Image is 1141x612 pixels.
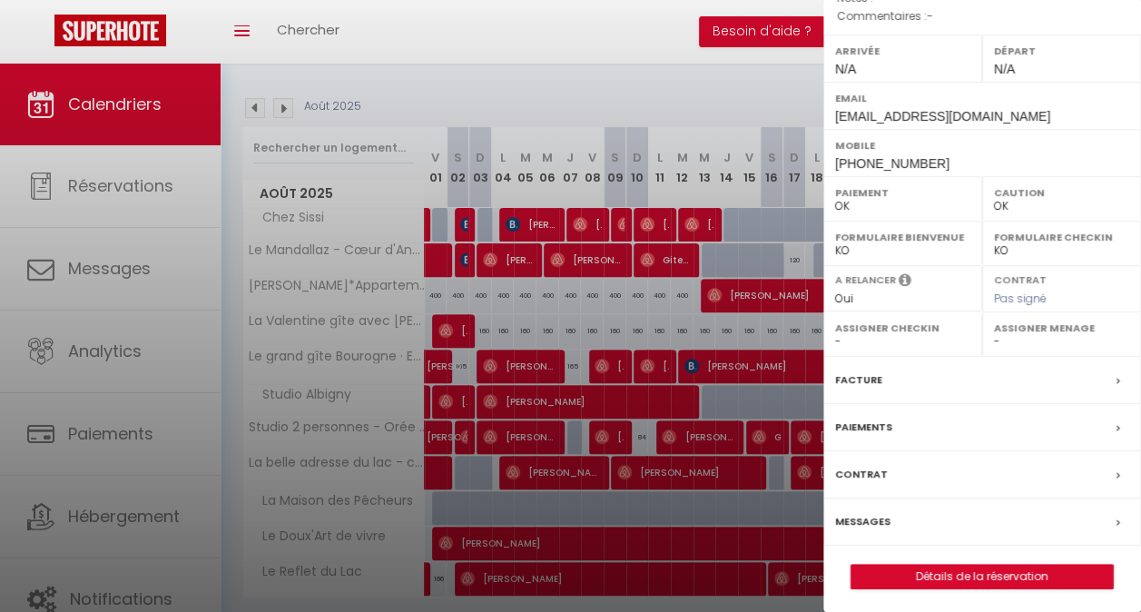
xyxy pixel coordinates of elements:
label: Email [835,89,1129,107]
a: Détails de la réservation [851,565,1113,588]
button: Ouvrir le widget de chat LiveChat [15,7,69,62]
label: Formulaire Checkin [994,228,1129,246]
span: [EMAIL_ADDRESS][DOMAIN_NAME] [835,109,1050,123]
i: Sélectionner OUI si vous souhaiter envoyer les séquences de messages post-checkout [899,272,911,292]
span: N/A [994,62,1015,76]
button: Détails de la réservation [851,564,1114,589]
label: Caution [994,183,1129,202]
label: Paiements [835,418,892,437]
label: Paiement [835,183,970,202]
label: Arrivée [835,42,970,60]
p: Commentaires : [837,7,1127,25]
label: Facture [835,370,882,390]
label: Formulaire Bienvenue [835,228,970,246]
label: Messages [835,512,890,531]
span: Pas signé [994,291,1047,306]
span: N/A [835,62,856,76]
label: Assigner Menage [994,319,1129,337]
label: Assigner Checkin [835,319,970,337]
label: A relancer [835,272,896,288]
label: Départ [994,42,1129,60]
label: Mobile [835,136,1129,154]
label: Contrat [994,272,1047,284]
span: [PHONE_NUMBER] [835,156,949,171]
label: Contrat [835,465,888,484]
span: - [927,8,933,24]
